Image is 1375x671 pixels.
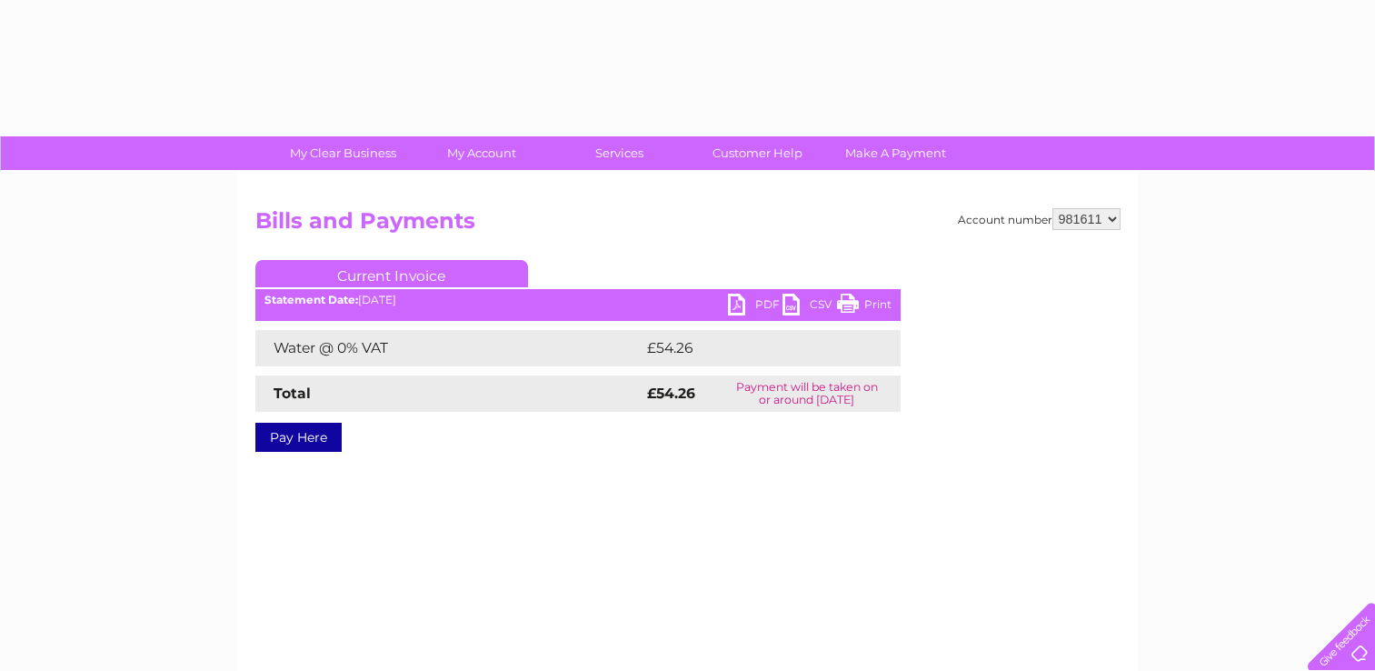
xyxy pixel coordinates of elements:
a: Pay Here [255,423,342,452]
a: Make A Payment [821,136,971,170]
div: [DATE] [255,294,901,306]
a: Current Invoice [255,260,528,287]
strong: £54.26 [647,385,695,402]
td: Water @ 0% VAT [255,330,643,366]
strong: Total [274,385,311,402]
td: Payment will be taken on or around [DATE] [713,376,901,412]
a: Services [544,136,694,170]
a: CSV [782,294,837,320]
a: My Account [406,136,556,170]
a: Print [837,294,892,320]
a: PDF [728,294,782,320]
a: Customer Help [683,136,832,170]
a: My Clear Business [268,136,418,170]
div: Account number [958,208,1121,230]
h2: Bills and Payments [255,208,1121,243]
td: £54.26 [643,330,864,366]
b: Statement Date: [264,293,358,306]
